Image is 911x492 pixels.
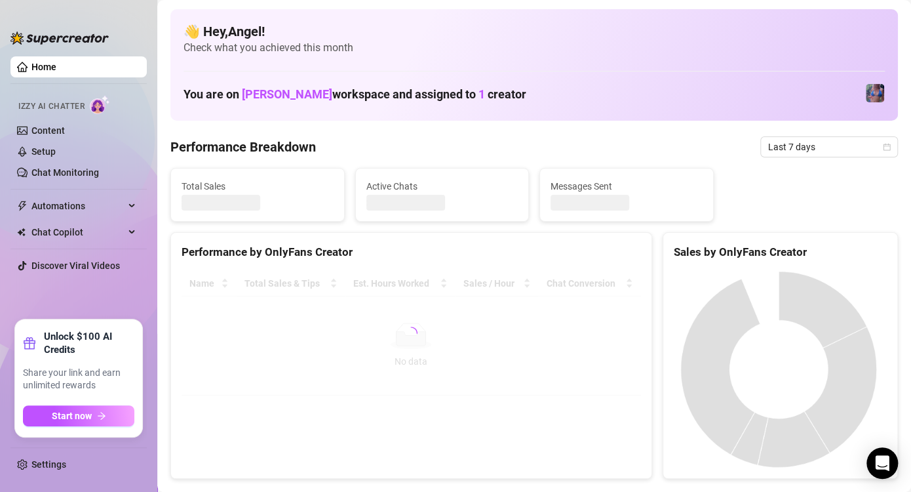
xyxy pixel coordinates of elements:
[52,411,92,421] span: Start now
[184,22,885,41] h4: 👋 Hey, Angel !
[10,31,109,45] img: logo-BBDzfeDw.svg
[242,87,332,101] span: [PERSON_NAME]
[31,260,120,271] a: Discover Viral Videos
[23,367,134,392] span: Share your link and earn unlimited rewards
[31,167,99,178] a: Chat Monitoring
[17,228,26,237] img: Chat Copilot
[23,337,36,350] span: gift
[170,138,316,156] h4: Performance Breakdown
[90,95,110,114] img: AI Chatter
[31,146,56,157] a: Setup
[31,62,56,72] a: Home
[674,243,887,261] div: Sales by OnlyFans Creator
[883,143,891,151] span: calendar
[866,84,884,102] img: Jaylie
[478,87,485,101] span: 1
[18,100,85,113] span: Izzy AI Chatter
[184,41,885,55] span: Check what you achieved this month
[404,326,418,340] span: loading
[31,459,66,470] a: Settings
[768,137,890,157] span: Last 7 days
[44,330,134,356] strong: Unlock $100 AI Credits
[182,243,641,261] div: Performance by OnlyFans Creator
[551,179,703,194] span: Messages Sent
[31,195,125,216] span: Automations
[866,447,898,479] div: Open Intercom Messenger
[184,87,526,102] h1: You are on workspace and assigned to creator
[366,179,518,194] span: Active Chats
[182,179,334,194] span: Total Sales
[17,201,28,211] span: thunderbolt
[31,222,125,243] span: Chat Copilot
[31,125,65,136] a: Content
[97,411,106,420] span: arrow-right
[23,405,134,426] button: Start nowarrow-right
